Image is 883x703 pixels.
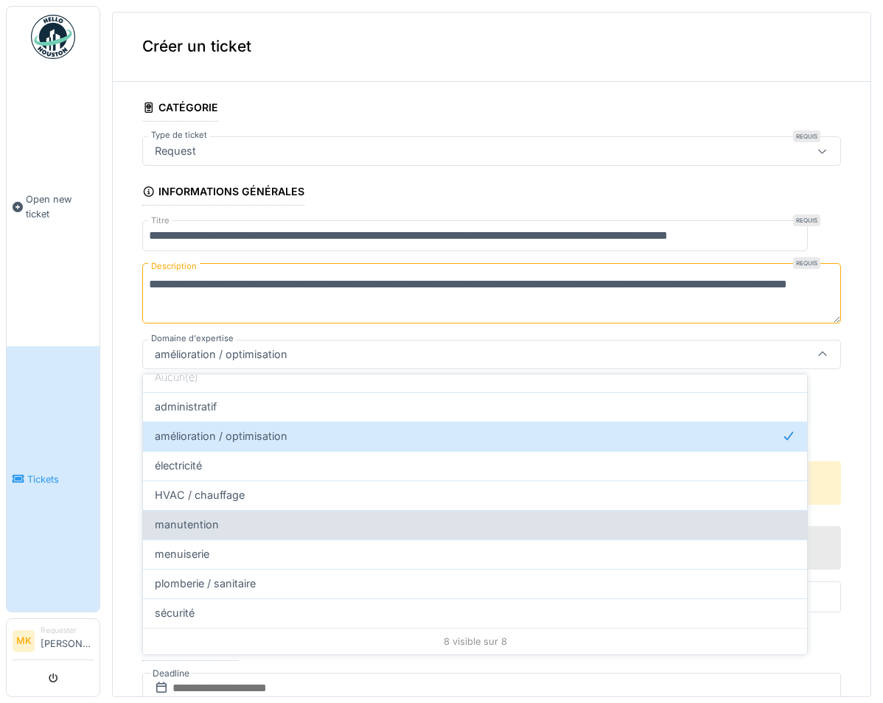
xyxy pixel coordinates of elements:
[27,472,94,486] span: Tickets
[155,546,209,562] span: menuiserie
[26,192,94,220] span: Open new ticket
[31,15,75,59] img: Badge_color-CXgf-gQk.svg
[148,129,210,141] label: Type de ticket
[155,487,245,503] span: HVAC / chauffage
[148,214,172,227] label: Titre
[7,346,100,612] a: Tickets
[155,605,195,621] span: sécurité
[155,458,202,474] span: électricité
[155,517,219,533] span: manutention
[155,576,256,592] span: plomberie / sanitaire
[143,363,807,392] div: Aucun(e)
[41,625,94,657] li: [PERSON_NAME]
[793,130,820,142] div: Requis
[142,181,304,206] div: Informations générales
[13,625,94,660] a: MK Requester[PERSON_NAME]
[155,428,287,444] span: amélioration / optimisation
[151,665,191,682] label: Deadline
[148,332,237,345] label: Domaine d'expertise
[148,257,200,276] label: Description
[149,346,293,363] div: amélioration / optimisation
[7,67,100,346] a: Open new ticket
[143,628,807,654] div: 8 visible sur 8
[793,214,820,226] div: Requis
[793,257,820,269] div: Requis
[41,625,94,636] div: Requester
[149,143,202,159] div: Request
[113,11,870,82] div: Créer un ticket
[155,399,217,415] span: administratif
[13,630,35,652] li: MK
[142,97,218,122] div: Catégorie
